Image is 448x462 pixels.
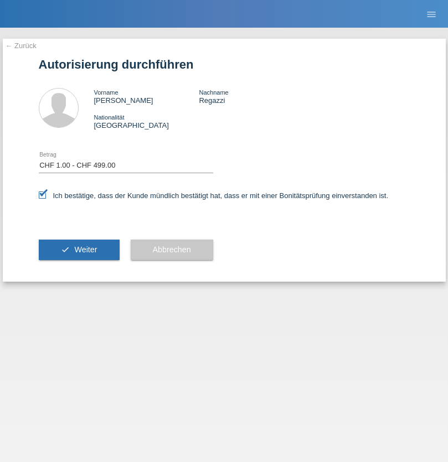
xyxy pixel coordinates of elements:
[420,11,442,17] a: menu
[94,113,199,129] div: [GEOGRAPHIC_DATA]
[74,245,97,254] span: Weiter
[426,9,437,20] i: menu
[199,88,304,105] div: Regazzi
[94,88,199,105] div: [PERSON_NAME]
[94,114,125,121] span: Nationalität
[199,89,228,96] span: Nachname
[39,240,120,261] button: check Weiter
[94,89,119,96] span: Vorname
[61,245,70,254] i: check
[153,245,191,254] span: Abbrechen
[131,240,213,261] button: Abbrechen
[39,191,389,200] label: Ich bestätige, dass der Kunde mündlich bestätigt hat, dass er mit einer Bonitätsprüfung einversta...
[6,41,37,50] a: ← Zurück
[39,58,410,71] h1: Autorisierung durchführen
